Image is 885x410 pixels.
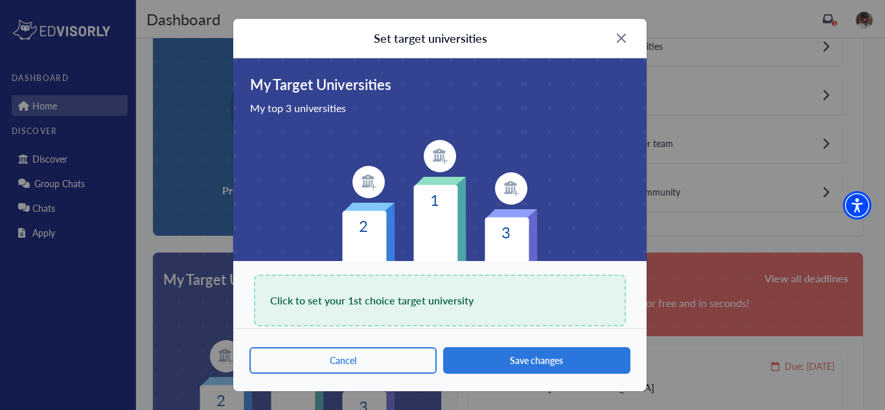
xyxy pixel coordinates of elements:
[501,221,511,243] text: 3
[249,347,437,374] button: Cancel
[843,191,871,220] div: Accessibility Menu
[250,100,626,116] span: My top 3 universities
[359,214,368,236] text: 2
[270,291,474,310] span: Click to set your 1st choice target university
[443,347,630,374] button: Save changes
[374,29,487,47] div: Set target universities
[617,34,626,43] img: X
[424,140,456,172] img: item-logo
[250,74,626,95] span: My Target Universities
[352,166,385,198] img: item-logo
[495,172,527,205] img: item-logo
[430,188,439,211] text: 1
